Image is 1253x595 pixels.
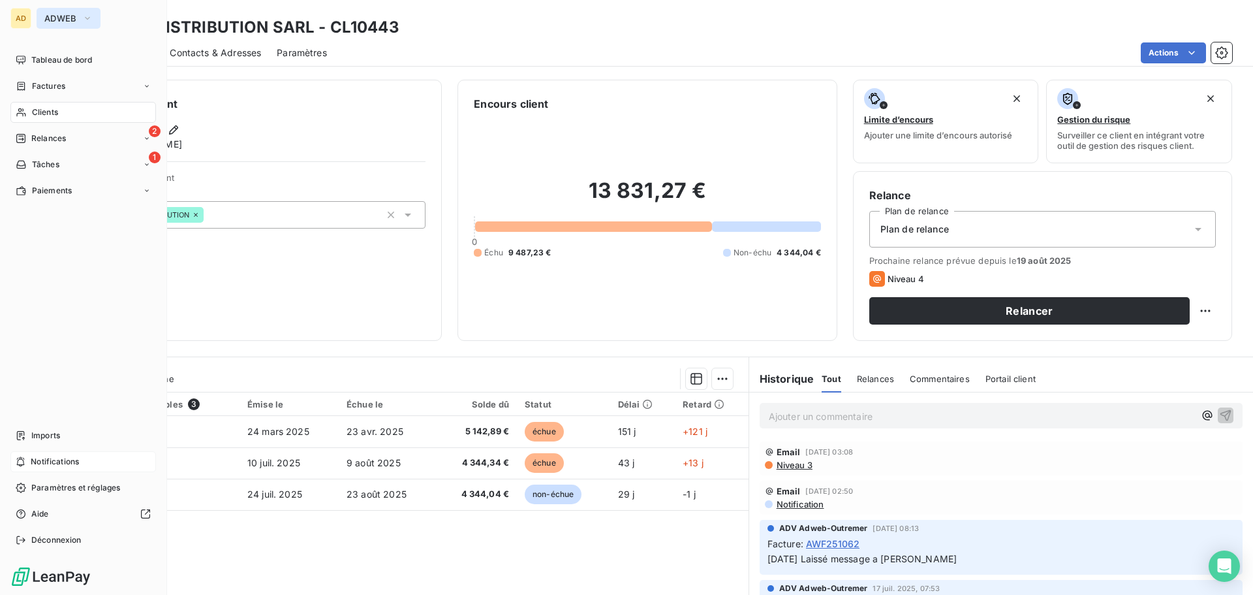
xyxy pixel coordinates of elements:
[31,482,120,494] span: Paramètres et réglages
[247,457,300,468] span: 10 juil. 2025
[10,128,156,149] a: 2Relances
[32,106,58,118] span: Clients
[873,524,919,532] span: [DATE] 08:13
[10,425,156,446] a: Imports
[777,447,801,457] span: Email
[880,223,949,236] span: Plan de relance
[864,114,933,125] span: Limite d’encours
[618,457,635,468] span: 43 j
[508,247,551,259] span: 9 487,23 €
[31,456,79,468] span: Notifications
[869,187,1216,203] h6: Relance
[1209,551,1240,582] div: Open Intercom Messenger
[149,152,161,163] span: 1
[683,489,696,500] span: -1 j
[347,399,427,410] div: Échue le
[474,178,820,217] h2: 13 831,27 €
[869,255,1216,266] span: Prochaine relance prévue depuis le
[618,489,635,500] span: 29 j
[749,371,814,387] h6: Historique
[1141,42,1206,63] button: Actions
[44,13,77,24] span: ADWEB
[888,274,924,284] span: Niveau 4
[985,374,1036,384] span: Portail client
[32,80,65,92] span: Factures
[443,425,509,438] span: 5 142,89 €
[1057,114,1130,125] span: Gestion du risque
[204,209,214,221] input: Ajouter une valeur
[31,133,66,144] span: Relances
[618,426,636,437] span: 151 j
[105,172,425,191] span: Propriétés Client
[10,102,156,123] a: Clients
[10,8,31,29] div: AD
[525,399,602,410] div: Statut
[443,457,509,470] span: 4 344,34 €
[474,96,548,112] h6: Encours client
[347,457,401,468] span: 9 août 2025
[767,537,803,551] span: Facture :
[10,180,156,201] a: Paiements
[618,399,668,410] div: Délai
[32,185,72,197] span: Paiements
[247,426,309,437] span: 24 mars 2025
[683,457,704,468] span: +13 j
[767,553,957,564] span: [DATE] Laissé message a [PERSON_NAME]
[10,76,156,97] a: Factures
[347,489,407,500] span: 23 août 2025
[31,430,60,442] span: Imports
[443,399,509,410] div: Solde dû
[853,80,1039,163] button: Limite d’encoursAjouter une limite d’encours autorisé
[31,54,92,66] span: Tableau de bord
[10,477,156,498] a: Paramètres et réglages
[734,247,771,259] span: Non-échu
[864,130,1012,140] span: Ajouter une limite d’encours autorisé
[10,504,156,524] a: Aide
[10,566,91,587] img: Logo LeanPay
[805,487,853,495] span: [DATE] 02:50
[910,374,970,384] span: Commentaires
[188,398,200,410] span: 3
[857,374,894,384] span: Relances
[806,537,859,551] span: AWF251062
[873,585,940,592] span: 17 juil. 2025, 07:53
[779,523,868,534] span: ADV Adweb-Outremer
[683,426,707,437] span: +121 j
[484,247,503,259] span: Échu
[775,460,812,470] span: Niveau 3
[779,583,868,594] span: ADV Adweb-Outremer
[525,422,564,442] span: échue
[277,46,327,59] span: Paramètres
[777,247,821,259] span: 4 344,04 €
[10,154,156,175] a: 1Tâches
[775,499,824,509] span: Notification
[525,453,564,473] span: échue
[472,236,477,247] span: 0
[805,448,853,456] span: [DATE] 03:08
[115,16,399,39] h3: MFC DISTRIBUTION SARL - CL10443
[683,399,741,410] div: Retard
[869,297,1190,325] button: Relancer
[10,50,156,71] a: Tableau de bord
[1046,80,1232,163] button: Gestion du risqueSurveiller ce client en intégrant votre outil de gestion des risques client.
[149,125,161,137] span: 2
[247,399,331,410] div: Émise le
[1057,130,1221,151] span: Surveiller ce client en intégrant votre outil de gestion des risques client.
[31,508,49,520] span: Aide
[525,485,581,504] span: non-échue
[443,488,509,501] span: 4 344,04 €
[347,426,403,437] span: 23 avr. 2025
[32,159,59,170] span: Tâches
[247,489,302,500] span: 24 juil. 2025
[1017,255,1072,266] span: 19 août 2025
[777,486,801,496] span: Email
[79,96,425,112] h6: Informations client
[31,534,82,546] span: Déconnexion
[822,374,841,384] span: Tout
[170,46,261,59] span: Contacts & Adresses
